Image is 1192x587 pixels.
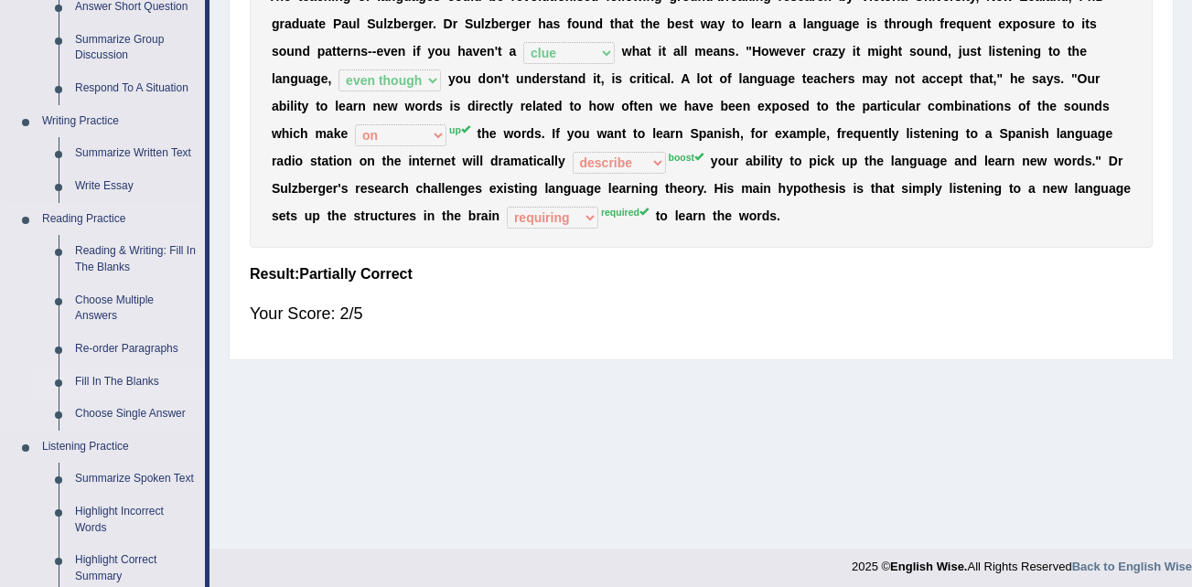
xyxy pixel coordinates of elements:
b: d [478,71,487,86]
b: r [800,44,805,59]
b: l [988,44,992,59]
b: h [890,44,898,59]
b: a [1039,71,1047,86]
b: r [843,71,847,86]
b: p [317,44,326,59]
b: c [929,71,936,86]
b: t [1068,44,1072,59]
b: h [828,71,836,86]
b: a [307,16,315,31]
b: v [786,44,793,59]
b: e [340,44,348,59]
b: n [720,44,728,59]
b: " [996,71,1003,86]
b: u [765,71,773,86]
b: i [593,71,596,86]
b: e [391,44,398,59]
b: t [885,16,889,31]
b: a [711,16,718,31]
b: e [421,16,428,31]
b: h [457,44,466,59]
b: h [1072,44,1080,59]
b: D [444,16,453,31]
b: t [610,16,615,31]
b: i [413,44,416,59]
b: a [713,44,720,59]
b: c [629,71,637,86]
b: a [673,44,681,59]
b: u [1036,16,1044,31]
b: h [614,16,622,31]
b: t [498,44,502,59]
b: g [844,16,853,31]
a: Re-order Paragraphs [67,333,205,366]
b: w [701,16,711,31]
b: e [779,44,787,59]
b: i [879,44,883,59]
b: i [650,71,653,86]
b: g [290,71,298,86]
b: l [751,16,755,31]
b: a [824,44,832,59]
b: ' [501,71,504,86]
b: i [992,44,995,59]
b: i [866,16,870,31]
b: i [641,71,645,86]
b: P [333,16,341,31]
b: t [970,71,974,86]
b: n [979,16,987,31]
b: h [632,44,640,59]
a: Summarize Written Text [67,137,205,170]
a: Fill In The Blanks [67,366,205,399]
b: y [717,16,725,31]
b: r [897,16,901,31]
b: u [516,71,524,86]
b: ' [495,44,498,59]
b: n [774,16,782,31]
b: l [481,16,485,31]
b: n [524,71,532,86]
b: r [768,16,773,31]
b: . [433,16,436,31]
a: Respond To A Situation [67,72,205,105]
b: t [640,16,645,31]
b: t [645,71,650,86]
b: a [546,16,553,31]
b: t [732,16,736,31]
b: o [1053,44,1061,59]
b: H [752,44,761,59]
b: n [1015,44,1023,59]
a: Highlight Incorrect Words [67,496,205,544]
b: , [948,44,951,59]
b: n [895,71,903,86]
b: t [647,44,651,59]
b: l [684,44,688,59]
b: t [898,44,903,59]
b: o [901,16,909,31]
b: r [453,16,457,31]
b: A [681,71,690,86]
b: a [982,71,989,86]
b: j [959,44,962,59]
b: m [867,44,878,59]
b: s [970,44,977,59]
b: a [742,71,749,86]
b: S [465,16,473,31]
b: a [773,71,780,86]
b: e [519,16,526,31]
b: x [1005,16,1013,31]
b: t [596,71,601,86]
b: d [292,16,300,31]
b: " [746,44,752,59]
b: v [473,44,480,59]
b: u [964,16,972,31]
a: Reading & Writing: Fill In The Blanks [67,235,205,283]
b: t [505,71,510,86]
a: Write Essay [67,170,205,203]
b: o [736,16,745,31]
b: o [700,71,708,86]
b: u [349,16,357,31]
b: e [755,16,762,31]
b: s [1028,16,1036,31]
b: a [837,16,844,31]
